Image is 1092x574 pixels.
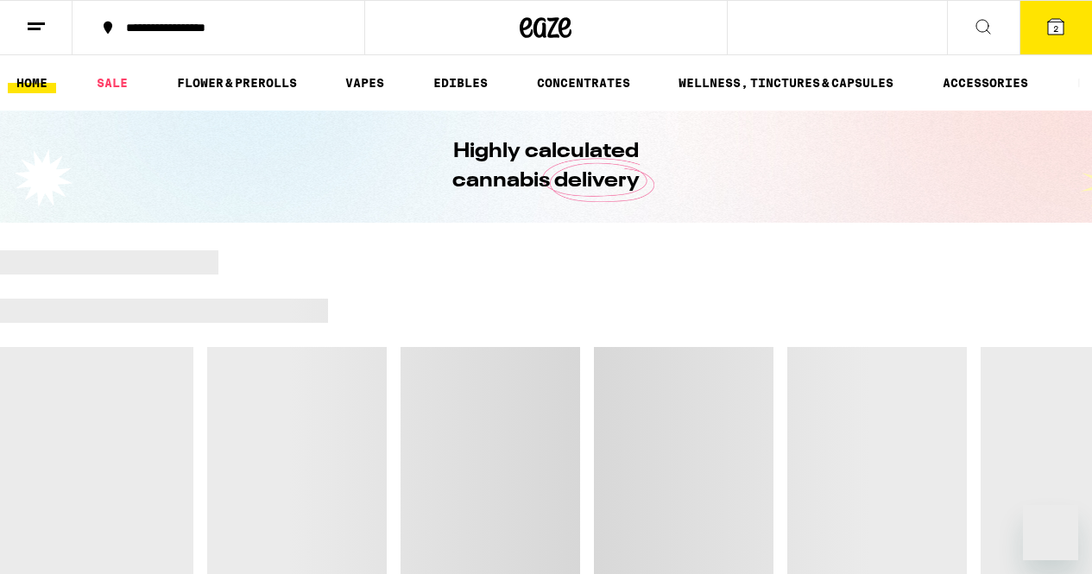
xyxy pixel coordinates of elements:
[425,73,496,93] a: EDIBLES
[168,73,306,93] a: FLOWER & PREROLLS
[934,73,1037,93] a: ACCESSORIES
[8,73,56,93] a: HOME
[337,73,393,93] a: VAPES
[88,73,136,93] a: SALE
[404,137,689,196] h1: Highly calculated cannabis delivery
[1053,23,1058,34] span: 2
[528,73,639,93] a: CONCENTRATES
[670,73,902,93] a: WELLNESS, TINCTURES & CAPSULES
[1023,505,1078,560] iframe: Button to launch messaging window
[1019,1,1092,54] button: 2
